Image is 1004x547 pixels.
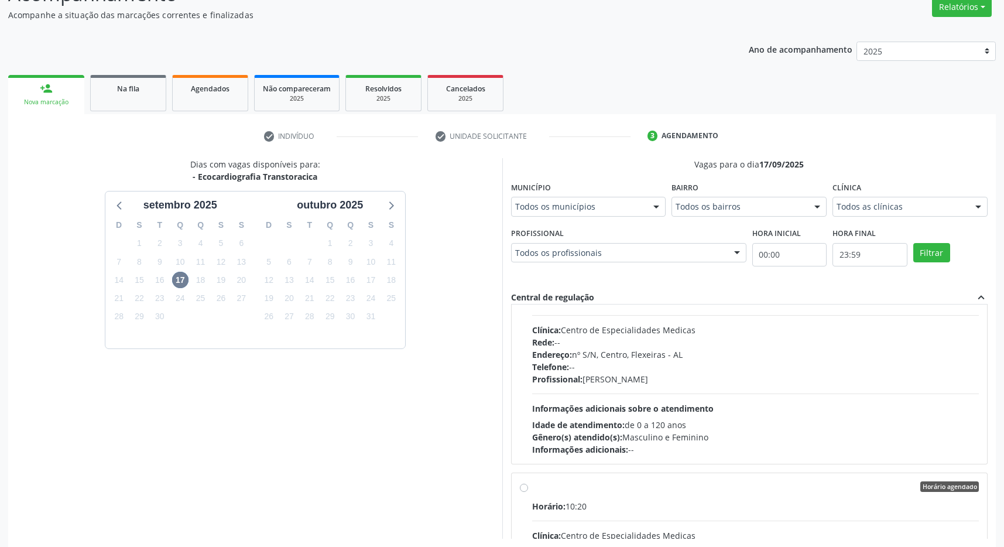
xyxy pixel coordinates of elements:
span: Todos os bairros [676,201,803,213]
span: sábado, 27 de setembro de 2025 [233,290,249,307]
div: Centro de Especialidades Medicas [532,529,979,542]
span: segunda-feira, 13 de outubro de 2025 [281,272,297,288]
span: quinta-feira, 25 de setembro de 2025 [193,290,209,307]
span: domingo, 26 de outubro de 2025 [261,309,277,325]
div: setembro 2025 [139,197,222,213]
span: quarta-feira, 10 de setembro de 2025 [172,254,189,270]
span: segunda-feira, 20 de outubro de 2025 [281,290,297,307]
span: Todos as clínicas [837,201,964,213]
span: quinta-feira, 2 de outubro de 2025 [342,235,359,252]
span: segunda-feira, 15 de setembro de 2025 [131,272,148,288]
span: sexta-feira, 10 de outubro de 2025 [362,254,379,270]
span: segunda-feira, 1 de setembro de 2025 [131,235,148,252]
span: Todos os profissionais [515,247,722,259]
label: Profissional [511,225,564,243]
span: sexta-feira, 24 de outubro de 2025 [362,290,379,307]
div: S [381,216,402,234]
span: segunda-feira, 27 de outubro de 2025 [281,309,297,325]
div: 10:20 [532,500,979,512]
div: Central de regulação [511,291,594,304]
span: quinta-feira, 23 de outubro de 2025 [342,290,359,307]
span: terça-feira, 23 de setembro de 2025 [152,290,168,307]
span: segunda-feira, 22 de setembro de 2025 [131,290,148,307]
div: Q [340,216,361,234]
span: sexta-feira, 12 de setembro de 2025 [213,254,229,270]
p: Ano de acompanhamento [749,42,852,56]
span: Idade de atendimento: [532,419,625,430]
span: terça-feira, 14 de outubro de 2025 [301,272,318,288]
span: Cancelados [446,84,485,94]
div: - Ecocardiografia Transtoracica [190,170,320,183]
div: Agendamento [662,131,718,141]
div: Q [170,216,190,234]
span: sábado, 25 de outubro de 2025 [383,290,399,307]
span: quinta-feira, 11 de setembro de 2025 [193,254,209,270]
span: quarta-feira, 24 de setembro de 2025 [172,290,189,307]
div: S [361,216,381,234]
div: S [129,216,150,234]
span: segunda-feira, 6 de outubro de 2025 [281,254,297,270]
span: quarta-feira, 3 de setembro de 2025 [172,235,189,252]
span: domingo, 5 de outubro de 2025 [261,254,277,270]
div: T [149,216,170,234]
span: 17/09/2025 [759,159,804,170]
label: Município [511,179,551,197]
i: expand_less [975,291,988,304]
span: domingo, 12 de outubro de 2025 [261,272,277,288]
input: Selecione o horário [752,243,827,266]
span: Horário agendado [920,481,979,492]
div: -- [532,443,979,456]
span: sábado, 20 de setembro de 2025 [233,272,249,288]
span: domingo, 7 de setembro de 2025 [111,254,127,270]
input: Selecione o horário [832,243,907,266]
span: Telefone: [532,361,569,372]
span: Informações adicionais: [532,444,628,455]
span: quarta-feira, 22 de outubro de 2025 [322,290,338,307]
label: Hora final [832,225,876,243]
span: segunda-feira, 8 de setembro de 2025 [131,254,148,270]
span: terça-feira, 9 de setembro de 2025 [152,254,168,270]
span: quarta-feira, 8 de outubro de 2025 [322,254,338,270]
div: 2025 [263,94,331,103]
span: terça-feira, 7 de outubro de 2025 [301,254,318,270]
button: Filtrar [913,243,950,263]
span: sábado, 18 de outubro de 2025 [383,272,399,288]
span: Não compareceram [263,84,331,94]
span: sexta-feira, 26 de setembro de 2025 [213,290,229,307]
span: Clínica: [532,324,561,336]
div: Masculino e Feminino [532,431,979,443]
span: sexta-feira, 5 de setembro de 2025 [213,235,229,252]
span: terça-feira, 16 de setembro de 2025 [152,272,168,288]
span: domingo, 19 de outubro de 2025 [261,290,277,307]
label: Clínica [832,179,861,197]
span: Resolvidos [365,84,402,94]
span: segunda-feira, 29 de setembro de 2025 [131,309,148,325]
span: sábado, 4 de outubro de 2025 [383,235,399,252]
span: sábado, 11 de outubro de 2025 [383,254,399,270]
div: Dias com vagas disponíveis para: [190,158,320,183]
span: Informações adicionais sobre o atendimento [532,403,714,414]
div: [PERSON_NAME] [532,373,979,385]
span: quarta-feira, 17 de setembro de 2025 [172,272,189,288]
label: Hora inicial [752,225,801,243]
span: quinta-feira, 9 de outubro de 2025 [342,254,359,270]
span: domingo, 14 de setembro de 2025 [111,272,127,288]
span: quinta-feira, 16 de outubro de 2025 [342,272,359,288]
span: terça-feira, 2 de setembro de 2025 [152,235,168,252]
span: Gênero(s) atendido(s): [532,432,622,443]
span: domingo, 21 de setembro de 2025 [111,290,127,307]
div: Q [190,216,211,234]
div: Nova marcação [16,98,76,107]
div: Vagas para o dia [511,158,988,170]
span: Horário: [532,501,566,512]
span: quinta-feira, 18 de setembro de 2025 [193,272,209,288]
span: terça-feira, 21 de outubro de 2025 [301,290,318,307]
div: Q [320,216,340,234]
div: nº S/N, Centro, Flexeiras - AL [532,348,979,361]
span: sábado, 13 de setembro de 2025 [233,254,249,270]
span: terça-feira, 28 de outubro de 2025 [301,309,318,325]
span: quinta-feira, 4 de setembro de 2025 [193,235,209,252]
span: domingo, 28 de setembro de 2025 [111,309,127,325]
span: Na fila [117,84,139,94]
span: quarta-feira, 1 de outubro de 2025 [322,235,338,252]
